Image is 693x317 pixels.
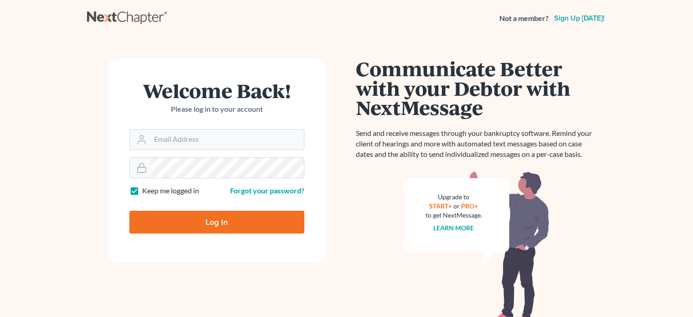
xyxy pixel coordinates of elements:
h1: Welcome Back! [129,81,304,100]
input: Email Address [150,130,304,150]
p: Send and receive messages through your bankruptcy software. Remind your client of hearings and mo... [356,128,597,160]
a: Forgot your password? [230,186,304,195]
a: PRO+ [461,202,478,210]
span: or [453,202,460,210]
div: Upgrade to [426,192,482,202]
div: to get NextMessage. [426,211,482,220]
h1: Communicate Better with your Debtor with NextMessage [356,59,597,117]
p: Please log in to your account [129,104,304,114]
strong: Not a member? [499,13,549,24]
a: Sign up [DATE]! [552,15,606,22]
label: Keep me logged in [142,186,199,196]
a: START+ [429,202,452,210]
a: Learn more [433,224,474,232]
input: Log In [129,211,304,234]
